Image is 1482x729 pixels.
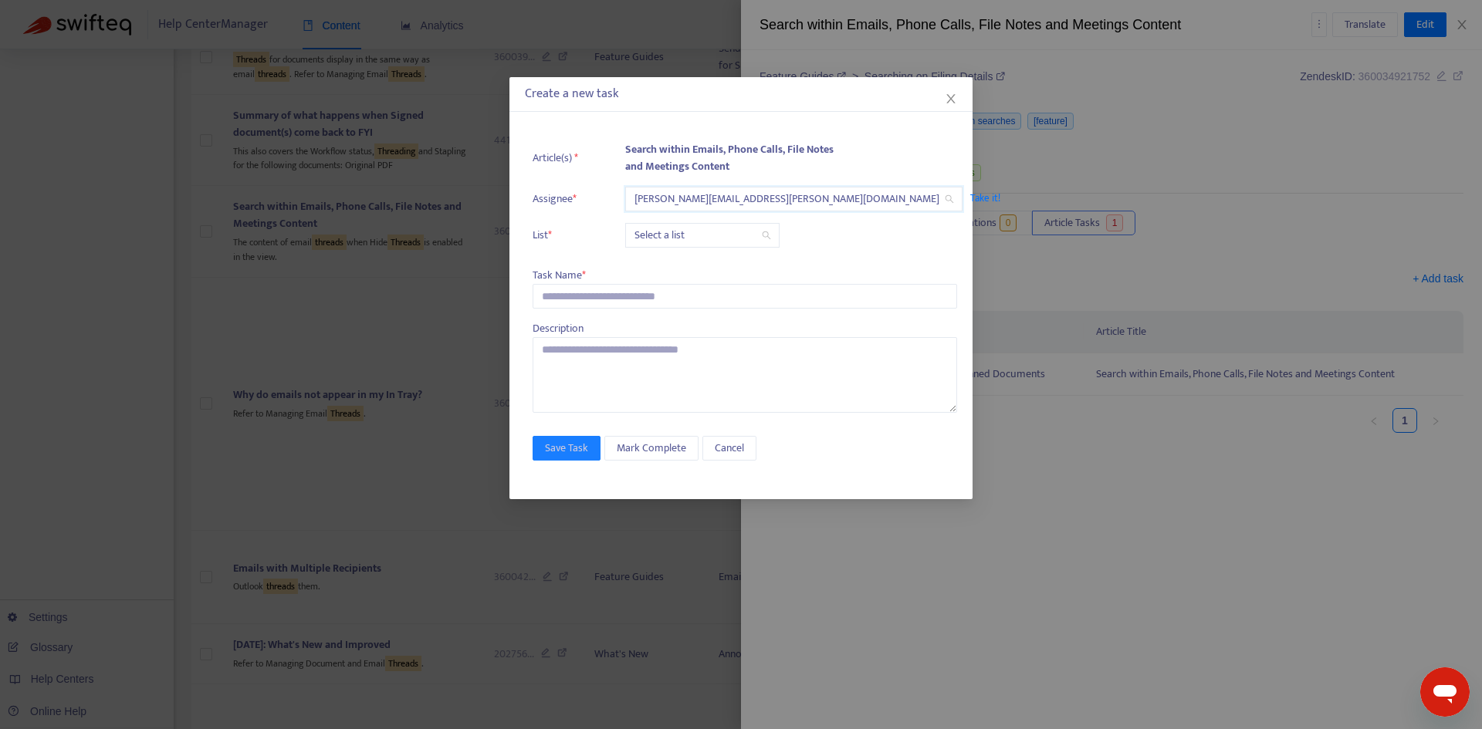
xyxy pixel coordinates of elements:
span: Article(s) [533,150,587,167]
button: Save Task [533,436,601,461]
span: search [762,231,771,240]
span: Take it! [970,191,1125,206]
button: Mark Complete [604,436,699,461]
span: Description [533,319,584,337]
span: close [945,93,957,105]
span: robyn.cowe@fyi.app [634,187,953,211]
span: search [945,194,954,204]
iframe: Button to launch messaging window [1420,667,1470,717]
div: Task Name [533,267,957,284]
span: Assignee [533,191,587,208]
span: Mark Complete [617,440,686,457]
div: Create a new task [525,85,957,103]
span: Cancel [715,440,744,457]
button: Cancel [702,436,756,461]
button: Close [942,90,959,107]
b: Search within Emails, Phone Calls, File Notes and Meetings Content [625,140,834,175]
span: List [533,227,587,244]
